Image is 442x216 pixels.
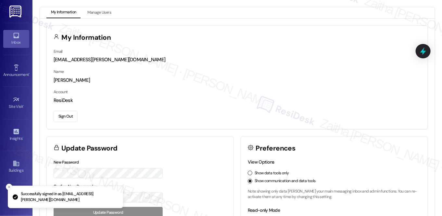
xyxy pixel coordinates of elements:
[54,56,421,63] div: [EMAIL_ADDRESS][PERSON_NAME][DOMAIN_NAME]
[22,135,23,140] span: •
[6,184,12,190] button: Close toast
[54,69,64,74] label: Name
[256,145,296,152] h3: Preferences
[46,7,81,18] button: My Information
[83,7,116,18] button: Manage Users
[54,49,63,54] label: Email
[3,158,29,176] a: Buildings
[3,94,29,112] a: Site Visit •
[255,178,316,184] label: Show communication and data tools
[54,97,421,104] div: ResiDesk
[248,207,280,213] label: Read-only Mode
[54,160,79,165] label: New Password
[62,34,111,41] h3: My Information
[3,190,29,208] a: Leads
[248,159,274,165] label: View Options
[62,145,118,152] h3: Update Password
[29,71,30,76] span: •
[3,30,29,48] a: Inbox
[23,103,24,108] span: •
[54,89,68,94] label: Account
[9,6,23,18] img: ResiDesk Logo
[54,111,78,122] button: Sign Out
[248,189,421,200] p: Note: showing only data [PERSON_NAME] your main messaging inbox and admin functions. You can re-a...
[255,170,289,176] label: Show data tools only
[21,191,118,203] p: Successfully signed in as [EMAIL_ADDRESS][PERSON_NAME][DOMAIN_NAME]
[54,77,421,84] div: [PERSON_NAME]
[3,126,29,144] a: Insights •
